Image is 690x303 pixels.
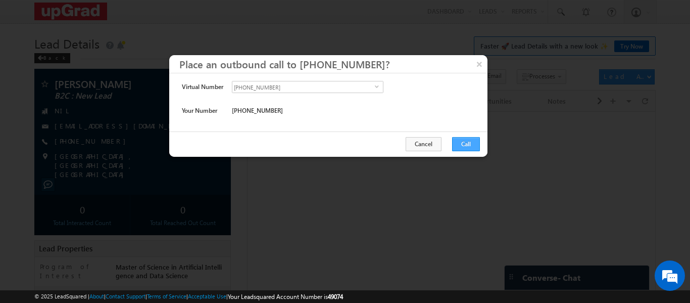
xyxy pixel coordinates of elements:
[228,293,343,300] span: Your Leadsquared Account Number is
[232,106,283,115] span: [PHONE_NUMBER]
[182,82,223,92] span: Virtual Number
[106,293,145,299] a: Contact Support
[232,81,375,93] span: [PHONE_NUMBER]
[182,106,217,115] span: Your Number
[147,293,186,299] a: Terms of Service
[471,55,487,73] button: ×
[188,293,226,299] a: Acceptable Use
[452,137,480,151] button: Call
[34,292,343,301] span: © 2025 LeadSquared | | | | |
[406,137,441,151] button: Cancel
[328,293,343,300] span: 49074
[89,293,104,299] a: About
[375,84,383,89] span: select
[179,55,487,73] h3: Place an outbound call to [PHONE_NUMBER]?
